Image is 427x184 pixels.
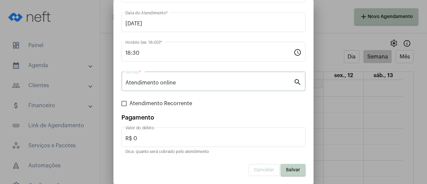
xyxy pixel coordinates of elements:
span: Cancelar [254,168,274,172]
button: Salvar [281,164,306,176]
input: Valor [125,136,302,142]
span: Atendimento Recorrente [129,100,192,108]
input: Horário [125,50,294,56]
input: Pesquisar serviço [125,80,294,86]
span: Pagamento [121,115,154,121]
mat-icon: search [294,78,302,86]
span: Salvar [286,168,300,172]
mat-hint: Dica: quanto será cobrado pelo atendimento [125,150,209,154]
button: Cancelar [249,164,280,176]
mat-icon: schedule [294,48,302,56]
